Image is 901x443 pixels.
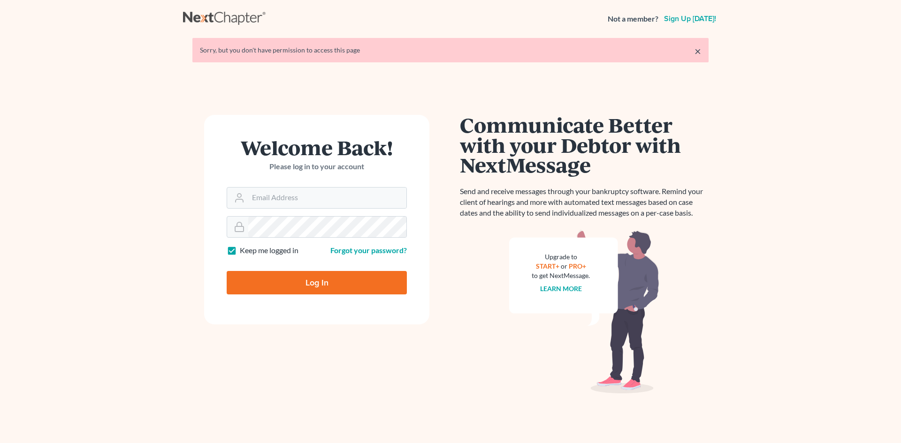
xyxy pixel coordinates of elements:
a: Forgot your password? [330,246,407,255]
span: or [561,262,567,270]
h1: Welcome Back! [227,137,407,158]
div: Sorry, but you don't have permission to access this page [200,45,701,55]
label: Keep me logged in [240,245,298,256]
strong: Not a member? [608,14,658,24]
p: Send and receive messages through your bankruptcy software. Remind your client of hearings and mo... [460,186,709,218]
input: Email Address [248,188,406,208]
a: START+ [536,262,559,270]
h1: Communicate Better with your Debtor with NextMessage [460,115,709,175]
a: × [695,45,701,57]
a: Sign up [DATE]! [662,15,718,23]
div: Upgrade to [532,252,590,262]
a: Learn more [540,285,582,293]
div: to get NextMessage. [532,271,590,280]
img: nextmessage_bg-59042aed3d76b12b5cd301f8e5b87938c9018125f34e5fa2b7a6b67550977c72.svg [509,230,659,394]
p: Please log in to your account [227,161,407,172]
input: Log In [227,271,407,294]
a: PRO+ [569,262,586,270]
